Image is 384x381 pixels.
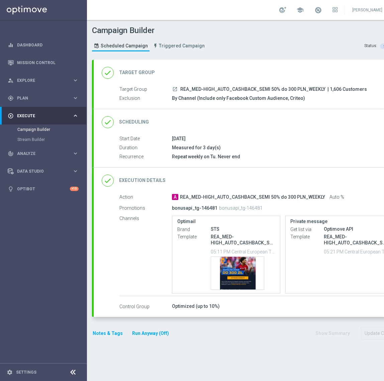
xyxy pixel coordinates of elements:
i: track_changes [8,151,14,157]
h2: Execution Details [119,177,166,184]
i: launch [172,86,178,92]
span: Analyze [17,152,72,156]
i: keyboard_arrow_right [72,113,79,119]
div: Analyze [8,151,72,157]
span: A [172,194,178,200]
div: +10 [70,187,79,191]
button: Notes & Tags [92,329,123,338]
div: STS [211,226,275,232]
label: Template [291,234,324,240]
label: Action [119,194,172,200]
i: done [102,116,114,128]
p: REA_MED-HIGH_AUTO_CASHBACK_SEMI 50% do 300 PLN_190825 [211,234,275,246]
button: Mission Control [7,60,79,65]
label: Template [177,234,211,240]
div: Dashboard [8,36,79,54]
div: Data Studio [8,168,72,174]
h1: Campaign Builder [92,26,208,35]
i: settings [7,369,13,375]
a: Dashboard [17,36,79,54]
span: Triggered Campaign [159,43,205,49]
a: Settings [16,370,36,374]
label: Get list via [291,226,324,232]
h2: Target Group [119,69,155,76]
label: Channels [119,216,172,222]
button: person_search Explore keyboard_arrow_right [7,78,79,83]
div: Plan [8,95,72,101]
label: Control Group [119,304,172,310]
a: Scheduled Campaign [92,40,150,51]
div: Explore [8,77,72,83]
span: Auto % [329,194,344,200]
i: lightbulb [8,186,14,192]
i: done [102,175,114,187]
a: Triggered Campaign [151,40,206,51]
label: Recurrence [119,154,172,160]
p: 05:11 PM Central European Time ([GEOGRAPHIC_DATA]) (UTC +02:00) [211,248,275,255]
p: bonusapi_tg-146481 [219,205,263,211]
span: school [296,6,304,14]
i: keyboard_arrow_right [72,168,79,174]
div: Stream Builder [17,135,86,145]
label: Exclusion [119,96,172,102]
span: Execute [17,114,72,118]
i: done [102,67,114,79]
a: Mission Control [17,54,79,71]
i: keyboard_arrow_right [72,77,79,83]
a: Optibot [17,180,70,198]
span: Explore [17,78,72,82]
span: | 1,606 Customers [327,86,367,92]
i: play_circle_outline [8,113,14,119]
label: Optimail [177,219,275,224]
span: Scheduled Campaign [101,43,148,49]
label: Promotions [119,205,172,211]
div: Execute [8,113,72,119]
button: Data Studio keyboard_arrow_right [7,169,79,174]
button: gps_fixed Plan keyboard_arrow_right [7,96,79,101]
button: play_circle_outline Execute keyboard_arrow_right [7,113,79,119]
button: track_changes Analyze keyboard_arrow_right [7,151,79,156]
i: keyboard_arrow_right [72,150,79,157]
button: lightbulb Optibot +10 [7,186,79,192]
a: Stream Builder [17,137,70,142]
div: Status: [364,43,377,49]
div: Campaign Builder [17,125,86,135]
button: Run Anyway (Off) [131,329,170,338]
a: Campaign Builder [17,127,70,132]
button: equalizer Dashboard [7,42,79,48]
label: Target Group [119,86,172,92]
div: Mission Control [8,54,79,71]
i: person_search [8,77,14,83]
i: gps_fixed [8,95,14,101]
label: Brand [177,226,211,232]
div: Optibot [8,180,79,198]
label: Duration [119,145,172,151]
label: Start Date [119,136,172,142]
p: bonusapi_tg-146481 [172,205,217,211]
i: equalizer [8,42,14,48]
span: Plan [17,96,72,100]
i: keyboard_arrow_right [72,95,79,101]
span: Data Studio [17,169,72,173]
span: REA_MED-HIGH_AUTO_CASHBACK_SEMI 50% do 300 PLN_WEEKLY [180,194,325,200]
h2: Scheduling [119,119,149,125]
span: REA_MED-HIGH_AUTO_CASHBACK_SEMI 50% do 300 PLN_WEEKLY [180,86,325,92]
